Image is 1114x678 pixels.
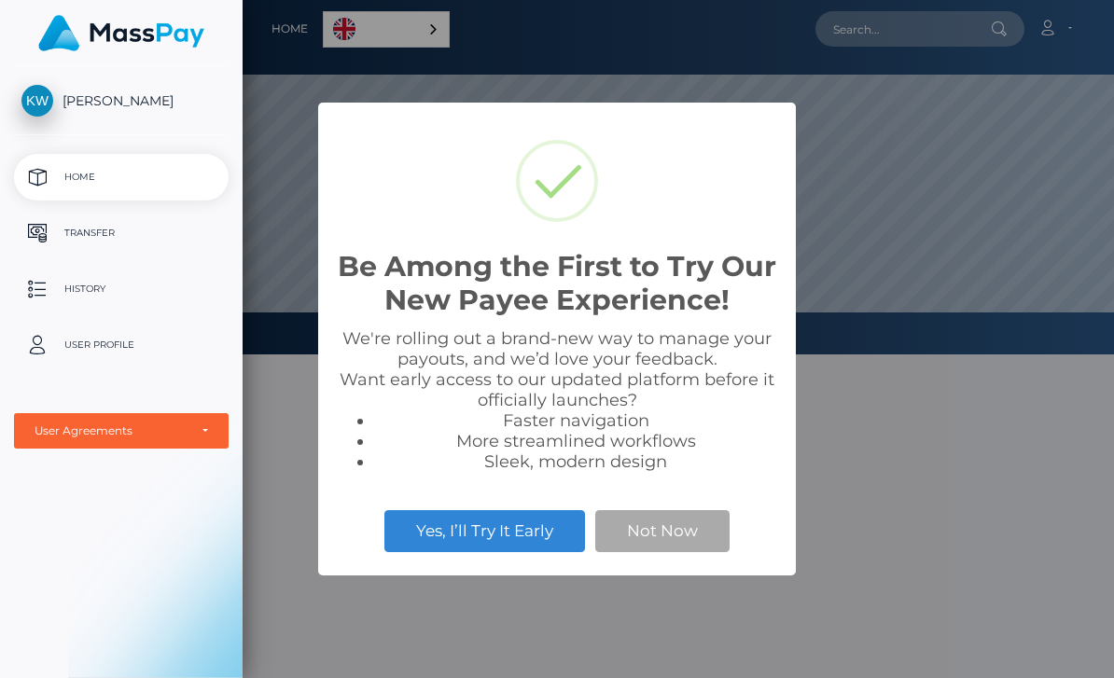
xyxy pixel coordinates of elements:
h2: Be Among the First to Try Our New Payee Experience! [337,250,777,317]
button: Yes, I’ll Try It Early [384,510,585,551]
div: User Agreements [35,423,188,438]
li: More streamlined workflows [374,431,777,451]
button: User Agreements [14,413,229,449]
div: We're rolling out a brand-new way to manage your payouts, and we’d love your feedback. Want early... [337,328,777,472]
p: History [21,275,221,303]
li: Sleek, modern design [374,451,777,472]
p: Home [21,163,221,191]
img: MassPay [38,15,204,51]
span: [PERSON_NAME] [14,92,229,109]
p: User Profile [21,331,221,359]
li: Faster navigation [374,410,777,431]
p: Transfer [21,219,221,247]
button: Not Now [595,510,730,551]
